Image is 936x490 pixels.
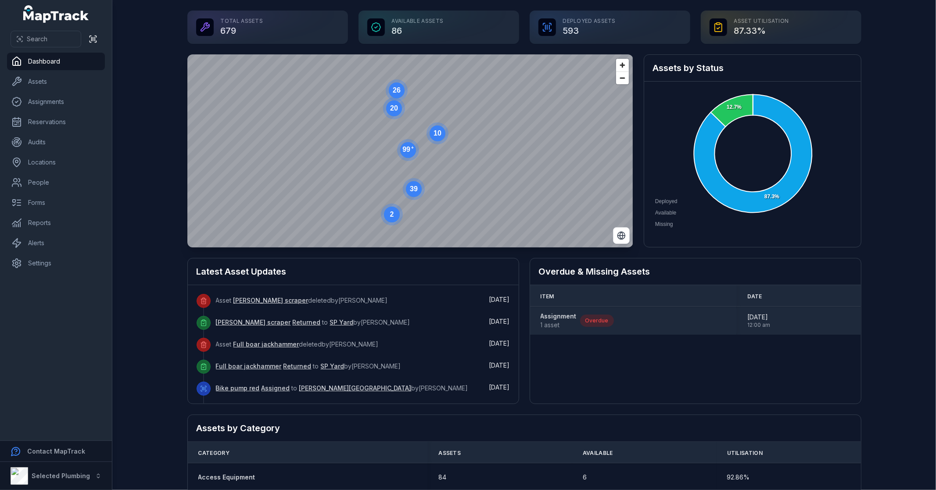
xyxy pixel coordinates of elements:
span: Available [655,210,676,216]
text: 10 [434,129,441,137]
time: 8/12/2025, 8:08:11 AM [489,383,510,391]
span: [DATE] [489,340,510,347]
a: Returned [293,318,321,327]
a: MapTrack [23,5,89,23]
tspan: + [411,145,413,150]
a: People [7,174,105,191]
a: Dashboard [7,53,105,70]
a: Forms [7,194,105,211]
span: 1 asset [541,321,577,329]
span: Asset deleted by [PERSON_NAME] [216,297,388,304]
span: 92.86 % [727,473,750,482]
a: [PERSON_NAME][GEOGRAPHIC_DATA] [299,384,412,393]
time: 7/31/2025, 12:00:00 AM [747,313,770,329]
span: Utilisation [727,450,763,457]
a: Alerts [7,234,105,252]
button: Switch to Satellite View [613,227,630,244]
a: [PERSON_NAME] scraper [216,318,291,327]
a: Audits [7,133,105,151]
span: [DATE] [489,361,510,369]
text: 2 [390,211,394,218]
text: 39 [410,185,418,193]
h2: Latest Asset Updates [197,265,510,278]
time: 8/12/2025, 8:36:25 AM [489,296,510,303]
span: Search [27,35,47,43]
a: SP Yard [321,362,344,371]
span: Missing [655,221,673,227]
a: Settings [7,254,105,272]
div: Overdue [580,315,614,327]
text: 99 [402,145,414,153]
span: 12:00 am [747,322,770,329]
a: Returned [283,362,312,371]
span: 6 [583,473,587,482]
time: 8/12/2025, 8:36:21 AM [489,318,510,325]
span: 84 [438,473,446,482]
button: Zoom in [616,59,629,72]
span: to by [PERSON_NAME] [216,384,468,392]
strong: Assignment [541,312,577,321]
span: Category [198,450,230,457]
span: Item [541,293,554,300]
span: Asset deleted by [PERSON_NAME] [216,340,379,348]
a: Assigned [262,384,290,393]
span: [DATE] [489,296,510,303]
strong: Selected Plumbing [32,472,90,479]
h2: Overdue & Missing Assets [539,265,852,278]
a: Access Equipment [198,473,255,482]
a: Locations [7,154,105,171]
a: Assignment1 asset [541,312,577,329]
a: Bike pump red [216,384,260,393]
span: [DATE] [489,383,510,391]
a: Reports [7,214,105,232]
a: Assets [7,73,105,90]
span: Deployed [655,198,678,204]
button: Zoom out [616,72,629,84]
span: [DATE] [489,318,510,325]
text: 26 [393,86,401,94]
time: 8/12/2025, 8:35:43 AM [489,361,510,369]
a: Full boar jackhammer [216,362,282,371]
span: Available [583,450,613,457]
h2: Assets by Category [197,422,852,434]
span: Date [747,293,762,300]
time: 8/12/2025, 8:35:59 AM [489,340,510,347]
span: to by [PERSON_NAME] [216,318,410,326]
a: Full boar jackhammer [233,340,299,349]
a: SP Yard [330,318,354,327]
canvas: Map [187,54,633,247]
a: Reservations [7,113,105,131]
button: Search [11,31,81,47]
h2: Assets by Status [653,62,852,74]
a: [PERSON_NAME] scraper [233,296,308,305]
strong: Contact MapTrack [27,447,85,455]
a: Assignments [7,93,105,111]
text: 20 [390,104,398,112]
span: Assets [438,450,461,457]
span: to by [PERSON_NAME] [216,362,401,370]
span: [DATE] [747,313,770,322]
